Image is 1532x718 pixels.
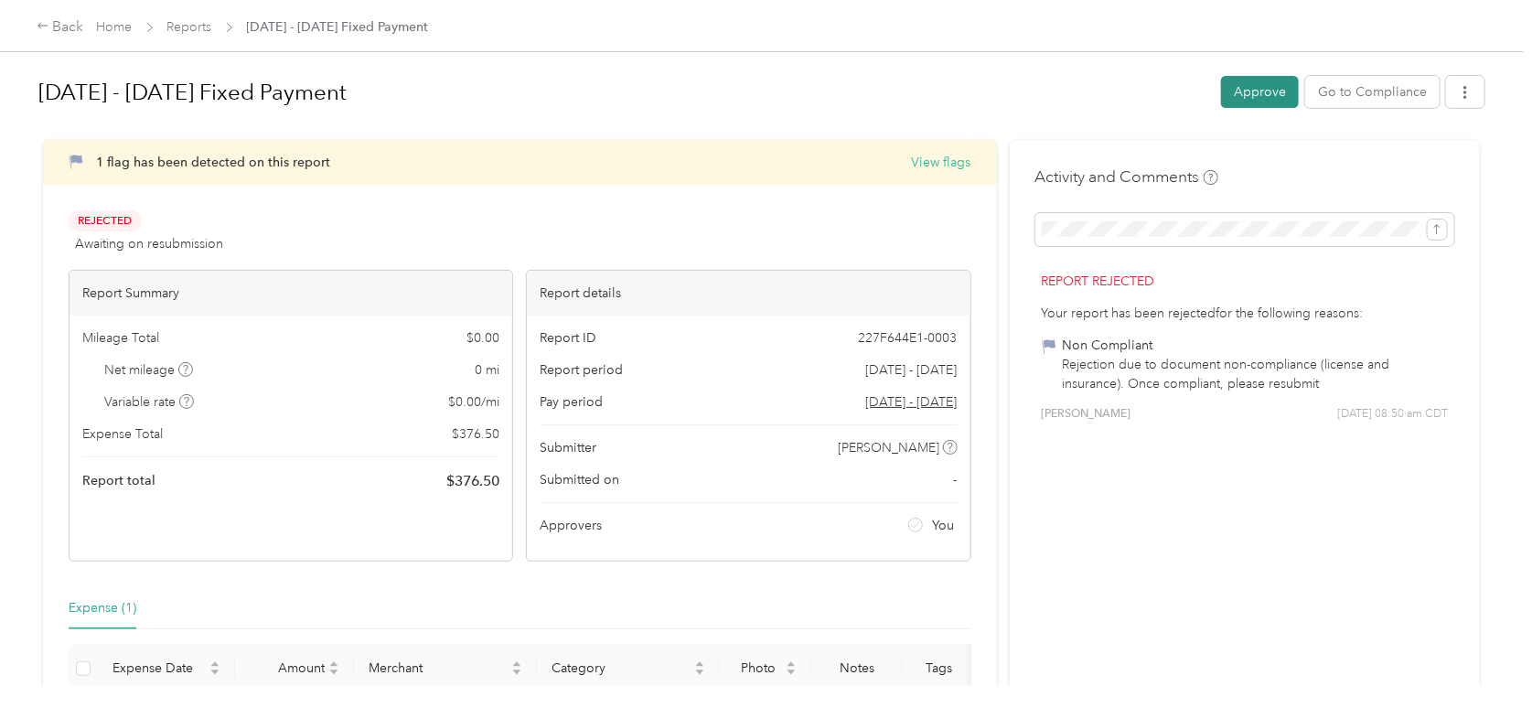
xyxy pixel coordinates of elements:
span: Amount [250,660,325,676]
span: caret-up [786,659,797,670]
span: 227F644E1-0003 [859,328,958,348]
div: Expense (1) [69,598,136,618]
span: caret-up [209,659,220,670]
span: Net mileage [105,360,194,380]
span: Report period [540,360,623,380]
span: [PERSON_NAME] [1042,406,1131,423]
button: Approve [1221,76,1299,108]
th: Amount [235,644,354,694]
span: caret-down [209,667,220,678]
div: Tags [917,660,961,676]
span: Variable rate [105,392,195,412]
span: - [954,470,958,489]
a: Home [97,19,133,35]
h1: Oct 1 - 31, 2025 Fixed Payment [38,70,1208,114]
span: $ 0.00 / mi [448,392,499,412]
div: Rejection due to document non-compliance (license and insurance). Once compliant, please resubmit [1063,355,1448,393]
th: Tags [903,644,976,694]
span: Expense Total [82,424,163,444]
iframe: Everlance-gr Chat Button Frame [1430,616,1532,718]
span: Photo [734,660,782,676]
th: Photo [720,644,811,694]
span: Report ID [540,328,596,348]
span: Category [552,660,691,676]
span: 0 mi [475,360,499,380]
span: caret-up [694,659,705,670]
p: Report rejected [1042,272,1448,291]
span: [DATE] - [DATE] Fixed Payment [247,17,429,37]
h4: Activity and Comments [1035,166,1218,188]
button: View flags [912,153,971,172]
div: Back [37,16,84,38]
span: [PERSON_NAME] [838,438,939,457]
span: $ 376.50 [452,424,499,444]
span: Submitted on [540,470,619,489]
span: Pay period [540,392,603,412]
span: $ 0.00 [466,328,499,348]
div: Non Compliant [1063,336,1448,355]
span: caret-up [511,659,522,670]
span: $ 376.50 [446,470,499,492]
span: [DATE] - [DATE] [866,360,958,380]
th: Category [537,644,720,694]
span: Submitter [540,438,596,457]
button: Go to Compliance [1305,76,1440,108]
a: Reports [167,19,212,35]
th: Notes [811,644,903,694]
span: Expense Date [112,660,206,676]
th: Merchant [354,644,537,694]
span: caret-up [328,659,339,670]
div: Report details [527,271,970,316]
div: Your report has been rejected for the following reasons: [1042,304,1448,323]
span: You [932,516,954,535]
span: [DATE] 08:50 am CDT [1337,406,1448,423]
span: Approvers [540,516,602,535]
span: Merchant [369,660,508,676]
span: Rejected [69,210,142,231]
span: Report total [82,471,155,490]
span: Awaiting on resubmission [75,234,223,253]
span: caret-down [511,667,522,678]
span: 1 flag has been detected on this report [96,155,330,170]
div: Report Summary [70,271,512,316]
th: Expense Date [98,644,235,694]
span: Mileage Total [82,328,159,348]
span: caret-down [328,667,339,678]
span: Go to pay period [866,392,958,412]
span: caret-down [694,667,705,678]
span: caret-down [786,667,797,678]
